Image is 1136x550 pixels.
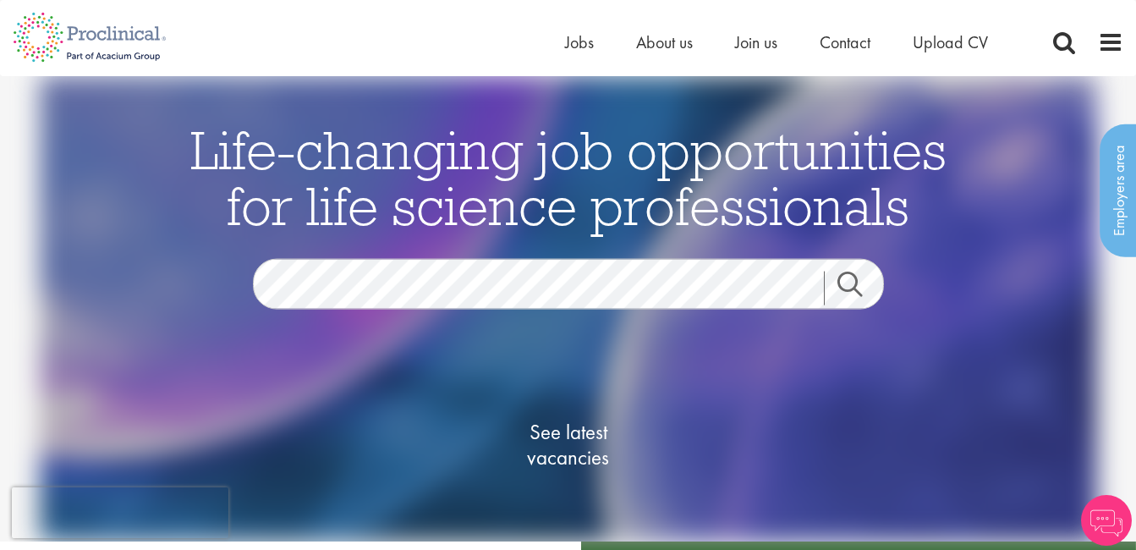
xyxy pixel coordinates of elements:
a: See latestvacancies [484,351,653,537]
span: See latest vacancies [484,419,653,470]
a: Job search submit button [824,271,897,305]
a: About us [636,31,693,53]
img: candidate home [40,76,1097,542]
span: Life-changing job opportunities for life science professionals [190,115,947,239]
a: Upload CV [913,31,988,53]
iframe: reCAPTCHA [12,487,228,538]
img: Chatbot [1081,495,1132,546]
a: Contact [820,31,870,53]
a: Jobs [565,31,594,53]
a: Join us [735,31,777,53]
